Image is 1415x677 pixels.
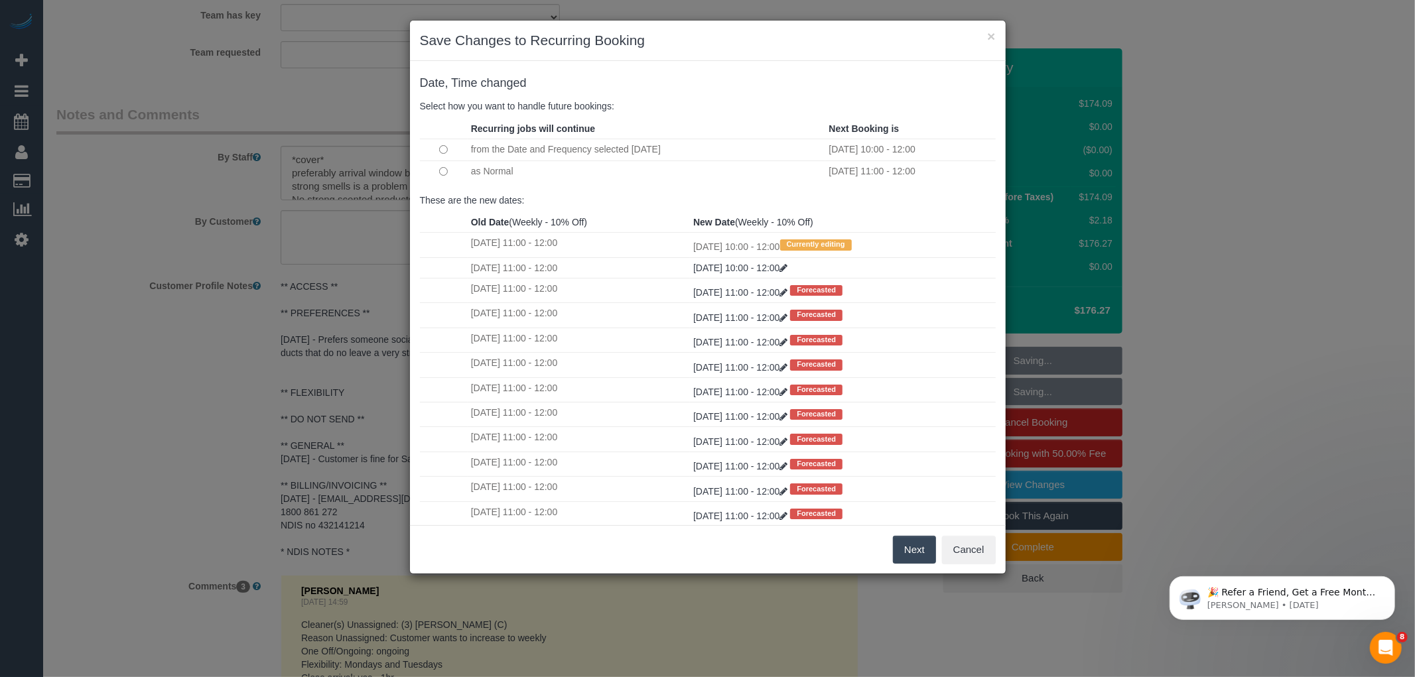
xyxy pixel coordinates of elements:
td: [DATE] 10:00 - 12:00 [825,139,995,160]
td: [DATE] 11:00 - 12:00 [468,501,690,526]
a: [DATE] 11:00 - 12:00 [693,387,790,397]
a: [DATE] 11:00 - 12:00 [693,312,790,323]
span: Currently editing [780,239,852,250]
td: [DATE] 11:00 - 12:00 [468,377,690,402]
a: [DATE] 11:00 - 12:00 [693,486,790,497]
td: from the Date and Frequency selected [DATE] [468,139,826,160]
td: [DATE] 11:00 - 12:00 [468,328,690,352]
p: These are the new dates: [420,194,996,207]
a: [DATE] 11:00 - 12:00 [693,436,790,447]
td: [DATE] 11:00 - 12:00 [468,233,690,257]
p: Message from Ellie, sent 3d ago [58,51,229,63]
strong: Old Date [471,217,509,227]
span: Forecasted [790,310,842,320]
strong: Recurring jobs will continue [471,123,595,134]
td: [DATE] 11:00 - 12:00 [468,402,690,426]
h4: changed [420,77,996,90]
a: [DATE] 11:00 - 12:00 [693,337,790,347]
span: Forecasted [790,483,842,494]
button: Next [893,536,936,564]
td: [DATE] 11:00 - 12:00 [468,278,690,302]
td: as Normal [468,160,826,182]
span: Forecasted [790,409,842,420]
iframe: Intercom live chat [1370,632,1402,664]
span: Forecasted [790,459,842,469]
td: [DATE] 11:00 - 12:00 [468,303,690,328]
td: [DATE] 11:00 - 12:00 [468,477,690,501]
span: 🎉 Refer a Friend, Get a Free Month! 🎉 Love Automaid? Share the love! When you refer a friend who ... [58,38,227,181]
td: [DATE] 10:00 - 12:00 [690,233,995,257]
span: Forecasted [790,434,842,444]
span: Forecasted [790,509,842,519]
span: Forecasted [790,335,842,345]
td: [DATE] 11:00 - 12:00 [825,160,995,182]
strong: Next Booking is [829,123,899,134]
td: [DATE] 11:00 - 12:00 [468,427,690,452]
iframe: Intercom notifications message [1150,548,1415,641]
a: [DATE] 10:00 - 12:00 [693,263,787,273]
h3: Save Changes to Recurring Booking [420,31,996,50]
th: (Weekly - 10% Off) [468,212,690,233]
span: Forecasted [790,385,842,395]
a: [DATE] 11:00 - 12:00 [693,411,790,422]
a: [DATE] 11:00 - 12:00 [693,461,790,471]
button: Cancel [942,536,996,564]
a: [DATE] 11:00 - 12:00 [693,511,790,521]
p: Select how you want to handle future bookings: [420,99,996,113]
td: [DATE] 11:00 - 12:00 [468,452,690,476]
span: 8 [1397,632,1408,643]
button: × [987,29,995,43]
td: [DATE] 11:00 - 12:00 [468,353,690,377]
td: [DATE] 11:00 - 12:00 [468,257,690,278]
span: Forecasted [790,285,842,296]
span: Forecasted [790,359,842,370]
a: [DATE] 11:00 - 12:00 [693,362,790,373]
span: Date, Time [420,76,478,90]
strong: New Date [693,217,735,227]
th: (Weekly - 10% Off) [690,212,995,233]
a: [DATE] 11:00 - 12:00 [693,287,790,298]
